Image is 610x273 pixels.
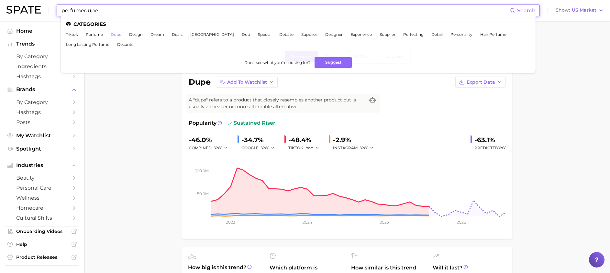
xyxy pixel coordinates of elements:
[5,213,79,223] a: cultural shifts
[16,175,68,181] span: beauty
[111,32,121,37] a: dupe
[5,173,79,183] a: beauty
[16,28,68,34] span: Home
[16,41,68,47] span: Trends
[5,61,79,71] a: Ingredients
[86,32,103,37] a: perfume
[241,135,279,145] div: -34.7%
[6,6,41,14] img: SPATE
[325,32,343,37] a: designer
[5,226,79,236] a: Onboarding Videos
[16,63,68,69] span: Ingredients
[467,79,495,85] span: Export Data
[261,145,269,151] span: YoY
[5,107,79,117] a: Hashtags
[315,57,352,68] button: Suggest
[5,85,79,94] button: Brands
[226,220,235,225] tspan: 2023
[5,39,79,49] button: Trends
[16,132,68,139] span: My Watchlist
[498,145,506,150] span: YoY
[16,254,68,260] span: Product Releases
[16,215,68,221] span: cultural shifts
[5,71,79,81] a: Hashtags
[5,239,79,249] a: Help
[241,144,279,152] div: GOOGLE
[66,21,530,27] li: Categories
[16,87,68,92] span: Brands
[16,119,68,125] span: Posts
[189,144,232,152] div: combined
[450,32,472,37] a: personality
[301,32,317,37] a: supplies
[16,109,68,115] span: Hashtags
[455,77,506,88] button: Export Data
[216,77,278,88] button: Add to Watchlist
[172,32,183,37] a: deals
[380,220,389,225] tspan: 2025
[214,145,222,151] span: YoY
[5,183,79,193] a: personal care
[5,117,79,127] a: Posts
[5,51,79,61] a: by Category
[556,8,570,12] span: Show
[244,60,311,65] span: Don't see what you're looking for?
[16,241,68,247] span: Help
[5,161,79,170] button: Industries
[279,32,294,37] a: debate
[16,163,68,168] span: Industries
[572,8,596,12] span: US Market
[227,79,267,85] span: Add to Watchlist
[16,195,68,201] span: wellness
[474,144,506,152] span: Predicted
[242,32,250,37] a: duo
[5,193,79,203] a: wellness
[403,32,424,37] a: perfecting
[5,97,79,107] a: by Category
[350,32,372,37] a: experience
[333,135,378,145] div: -2.9%
[5,252,79,262] a: Product Releases
[189,97,365,110] span: A "dupe" refers to a product that closely resembles another product but is usually a cheaper or m...
[66,42,109,47] a: long lasting perfume
[16,146,68,152] span: Spotlight
[16,205,68,211] span: homecare
[189,119,216,127] span: Popularity
[129,32,143,37] a: design
[227,119,275,127] span: sustained riser
[16,228,68,234] span: Onboarding Videos
[66,32,78,37] a: tiktok
[189,135,232,145] div: -46.0%
[189,78,211,86] h1: dupe
[480,32,506,37] a: hair perfume
[16,73,68,79] span: Hashtags
[303,220,312,225] tspan: 2024
[5,131,79,141] a: My Watchlist
[474,135,506,145] div: -63.1%
[380,32,395,37] a: supplier
[5,144,79,154] a: Spotlight
[16,185,68,191] span: personal care
[150,32,164,37] a: dream
[554,6,605,15] button: ShowUS Market
[190,32,234,37] a: [GEOGRAPHIC_DATA]
[360,145,368,151] span: YoY
[288,135,324,145] div: -48.4%
[261,144,275,152] button: YoY
[258,32,272,37] a: special
[117,42,133,47] a: decants
[517,7,536,14] span: Search
[333,144,378,152] div: INSTAGRAM
[5,26,79,36] a: Home
[456,220,466,225] tspan: 2026
[5,203,79,213] a: homecare
[61,5,510,16] input: Search here for a brand, industry, or ingredient
[16,99,68,105] span: by Category
[214,144,228,152] button: YoY
[16,53,68,59] span: by Category
[360,144,374,152] button: YoY
[306,145,313,151] span: YoY
[288,144,324,152] div: TIKTOK
[227,121,232,126] img: sustained riser
[431,32,443,37] a: detail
